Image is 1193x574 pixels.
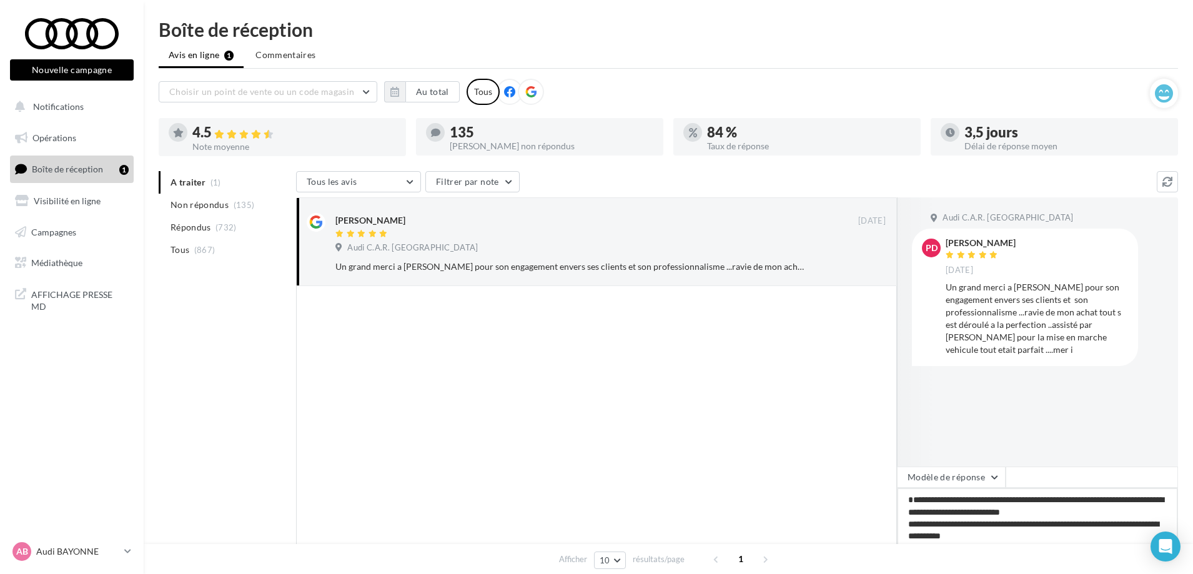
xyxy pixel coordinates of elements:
div: Un grand merci a [PERSON_NAME] pour son engagement envers ses clients et son professionnalisme ..... [335,260,804,273]
a: Campagnes [7,219,136,245]
span: Campagnes [31,226,76,237]
div: Un grand merci a [PERSON_NAME] pour son engagement envers ses clients et son professionnalisme ..... [946,281,1128,356]
span: (732) [215,222,237,232]
button: Choisir un point de vente ou un code magasin [159,81,377,102]
span: 10 [600,555,610,565]
button: Nouvelle campagne [10,59,134,81]
div: Délai de réponse moyen [964,142,1168,151]
span: résultats/page [633,553,685,565]
span: Visibilité en ligne [34,195,101,206]
span: Non répondus [171,199,229,211]
span: AB [16,545,28,558]
span: AFFICHAGE PRESSE MD [31,286,129,313]
span: Tous [171,244,189,256]
button: Au total [405,81,460,102]
button: Tous les avis [296,171,421,192]
div: Taux de réponse [707,142,911,151]
a: AFFICHAGE PRESSE MD [7,281,136,318]
button: Modèle de réponse [897,467,1006,488]
span: Choisir un point de vente ou un code magasin [169,86,354,97]
div: [PERSON_NAME] [946,239,1016,247]
span: Audi C.A.R. [GEOGRAPHIC_DATA] [943,212,1073,224]
div: Open Intercom Messenger [1151,532,1181,562]
span: pD [926,242,938,254]
div: Tous [467,79,500,105]
a: Visibilité en ligne [7,188,136,214]
div: 84 % [707,126,911,139]
span: Notifications [33,101,84,112]
span: Boîte de réception [32,164,103,174]
button: Au total [384,81,460,102]
div: 1 [119,165,129,175]
div: 3,5 jours [964,126,1168,139]
span: [DATE] [858,215,886,227]
button: 10 [594,552,626,569]
span: Commentaires [255,49,315,61]
span: (135) [234,200,255,210]
span: Répondus [171,221,211,234]
a: Boîte de réception1 [7,156,136,182]
span: Médiathèque [31,257,82,268]
div: 135 [450,126,653,139]
span: Afficher [559,553,587,565]
div: Boîte de réception [159,20,1178,39]
a: AB Audi BAYONNE [10,540,134,563]
span: (867) [194,245,215,255]
a: Médiathèque [7,250,136,276]
span: 1 [731,549,751,569]
a: Opérations [7,125,136,151]
div: 4.5 [192,126,396,140]
span: [DATE] [946,265,973,276]
button: Filtrer par note [425,171,520,192]
button: Notifications [7,94,131,120]
div: Note moyenne [192,142,396,151]
p: Audi BAYONNE [36,545,119,558]
span: Opérations [32,132,76,143]
span: Tous les avis [307,176,357,187]
div: [PERSON_NAME] [335,214,405,227]
span: Audi C.A.R. [GEOGRAPHIC_DATA] [347,242,478,254]
div: [PERSON_NAME] non répondus [450,142,653,151]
